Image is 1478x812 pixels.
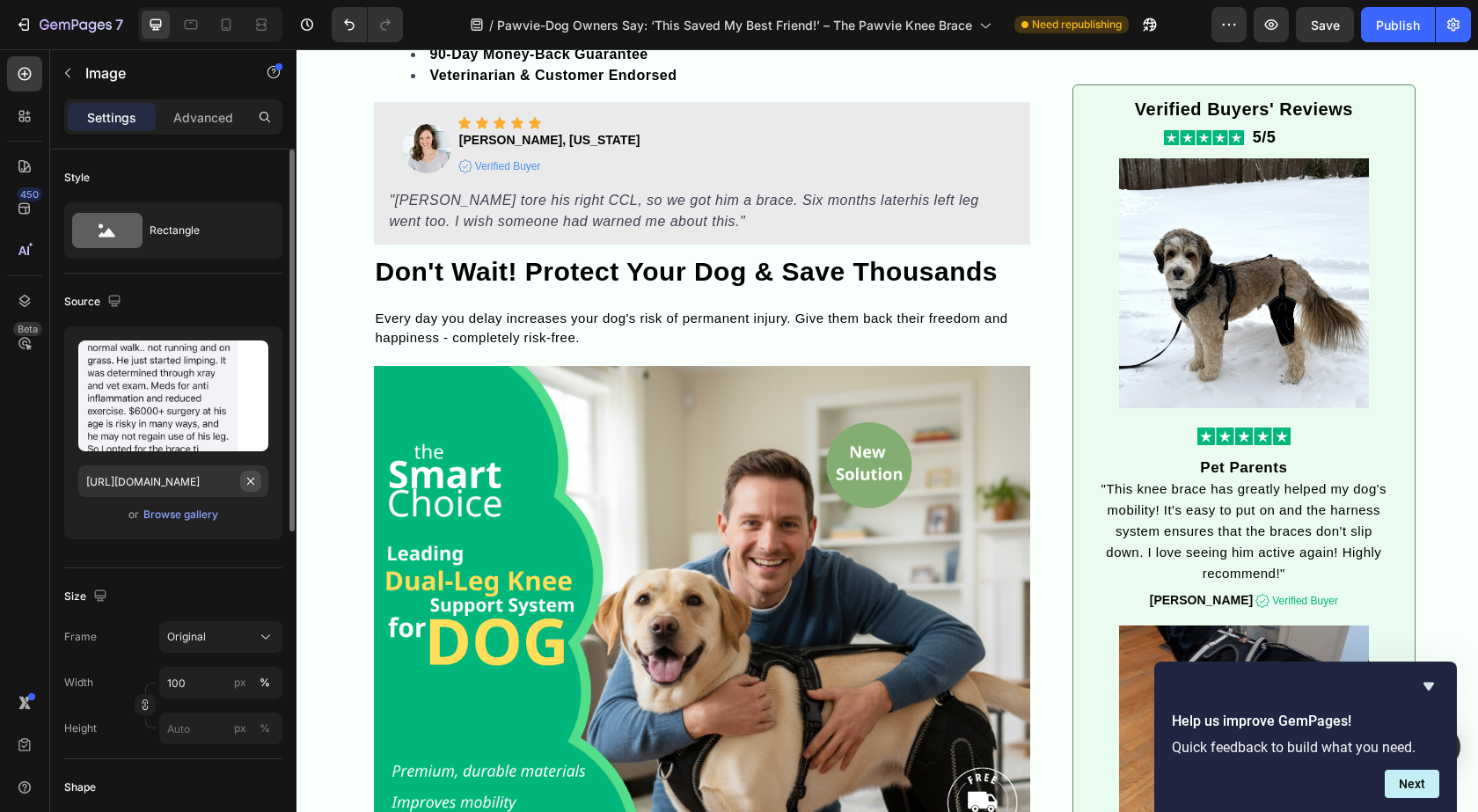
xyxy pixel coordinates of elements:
div: Undo/Redo [332,7,403,42]
div: Rectangle [150,210,257,251]
img: stars-5.svg [901,378,995,396]
span: Need republishing [1032,17,1122,33]
strong: Pet Parents [904,410,991,427]
i: "[PERSON_NAME] tore his right CCL, so we got him a brace. Six months laterhis left leg went too. ... [93,143,683,179]
button: % [230,672,251,693]
span: 5/5 [956,79,980,97]
button: % [230,718,251,739]
span: Verified Buyer [179,111,245,123]
div: Shape [64,779,96,795]
div: Help us improve GemPages! [1172,676,1439,798]
label: Height [64,721,97,736]
button: Save [1296,7,1354,42]
div: Size [64,585,111,609]
img: gempages_536309437216851153-906bc651-6c12-42e0-9c55-7c19a960abbd.png [106,75,155,124]
div: Source [64,290,125,314]
iframe: Design area [296,49,1478,812]
strong: Veterinarian & Customer Endorsed [134,18,381,33]
img: gempages_583497172360626904-be7b0cfe-eef3-4a0c-8ade-1ade00ef8afc.webp [823,109,1072,359]
h2: Help us improve GemPages! [1172,711,1439,732]
div: % [260,721,270,736]
button: Next question [1385,770,1439,798]
span: Original [167,629,206,645]
img: preview-image [78,340,268,451]
div: Publish [1376,16,1420,34]
p: Image [85,62,235,84]
div: 450 [17,187,42,201]
input: px% [159,667,282,699]
button: 7 [7,7,131,42]
label: Frame [64,629,97,645]
div: px [234,675,246,691]
input: px% [159,713,282,744]
span: Verified Buyer [976,545,1042,558]
strong: [PERSON_NAME] [853,544,956,558]
button: Hide survey [1418,676,1439,697]
div: Style [64,170,90,186]
div: Browse gallery [143,507,218,523]
div: px [234,721,246,736]
span: Pawvie-Dog Owners Say: ‘This Saved My Best Friend!’ – The Pawvie Knee Brace [497,16,972,34]
button: px [254,672,275,693]
span: Save [1311,18,1340,33]
button: px [254,718,275,739]
img: gempages_583497172360626904-f3b8dcbb-3112-4944-85c9-21ca3d9b2313.webp [823,576,1072,780]
p: 7 [115,14,123,35]
span: Verified Buyers' Reviews [838,50,1057,69]
div: Beta [13,322,42,336]
span: or [128,504,139,525]
span: down. I love seeing him active again! Highly recommend!" [809,495,1085,531]
img: stars-5.svg [867,81,948,96]
div: % [260,675,270,691]
p: Settings [87,108,136,127]
span: / [489,16,494,34]
strong: [PERSON_NAME], [US_STATE] [163,84,344,98]
p: Quick feedback to build what you need. [1172,739,1439,756]
span: "This knee brace has greatly helped my dog's mobility! It's easy to put on and the harness system... [805,432,1091,489]
label: Width [64,675,93,691]
span: Every day you delay increases your dog's risk of permanent injury. Give them back their freedom a... [79,261,712,296]
button: Publish [1361,7,1435,42]
p: Advanced [173,108,233,127]
button: Browse gallery [143,506,219,523]
strong: Don't Wait! Protect Your Dog & Save Thousands [79,208,701,237]
button: Original [159,621,282,653]
input: https://example.com/image.jpg [78,465,268,497]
